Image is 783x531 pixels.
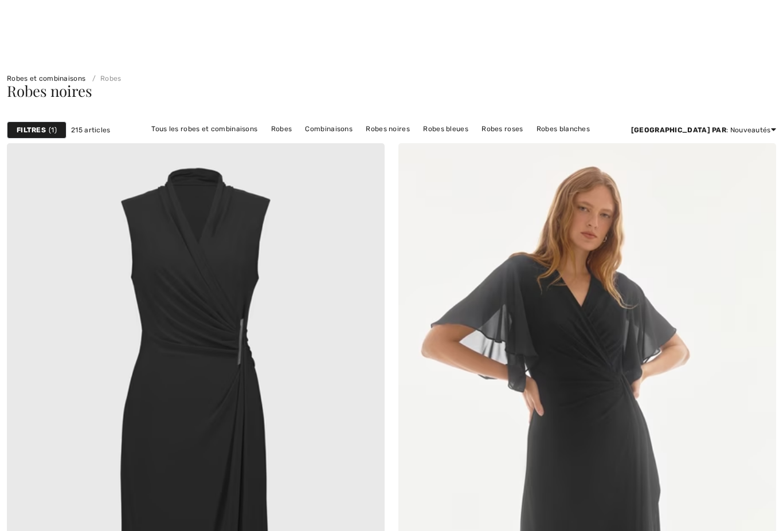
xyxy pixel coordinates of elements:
a: Robes roses [476,121,528,136]
a: Robes [265,121,298,136]
strong: Filtres [17,125,46,135]
span: 1 [49,125,57,135]
div: : Nouveautés [631,125,776,135]
a: Robes [PERSON_NAME] [371,136,463,151]
a: Robes [PERSON_NAME] [278,136,370,151]
span: Robes noires [7,81,92,101]
a: Robes bleues [417,121,474,136]
a: Robes [88,74,122,82]
a: Combinaisons [299,121,358,136]
strong: [GEOGRAPHIC_DATA] par [631,126,726,134]
a: Robes et combinaisons [7,74,85,82]
a: Robes blanches [531,121,596,136]
span: 215 articles [71,125,111,135]
a: Robes noires [360,121,416,136]
a: Tous les robes et combinaisons [146,121,263,136]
